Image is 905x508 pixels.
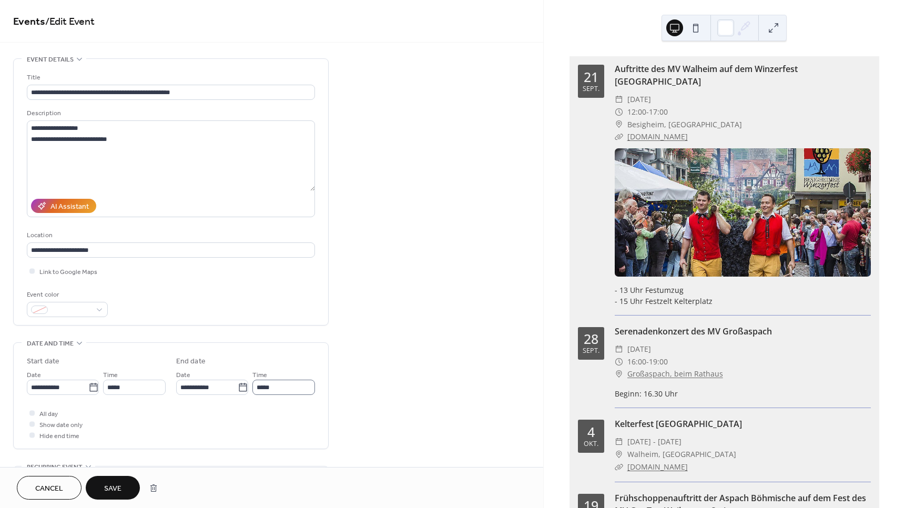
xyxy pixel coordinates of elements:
[45,12,95,32] span: / Edit Event
[615,343,623,355] div: ​
[27,338,74,349] span: Date and time
[649,106,668,118] span: 17:00
[583,348,599,354] div: Sept.
[615,63,798,87] a: Auftritte des MV Walheim auf dem Winzerfest [GEOGRAPHIC_DATA]
[584,441,598,448] div: Okt.
[583,86,599,93] div: Sept.
[50,201,89,212] div: AI Assistant
[627,343,651,355] span: [DATE]
[27,356,59,367] div: Start date
[176,356,206,367] div: End date
[615,93,623,106] div: ​
[35,483,63,494] span: Cancel
[104,483,121,494] span: Save
[27,289,106,300] div: Event color
[252,370,267,381] span: Time
[627,368,723,380] a: Großaspach, beim Rathaus
[39,267,97,278] span: Link to Google Maps
[587,425,595,439] div: 4
[176,370,190,381] span: Date
[627,93,651,106] span: [DATE]
[39,409,58,420] span: All day
[615,325,871,338] div: Serenadenkonzert des MV Großaspach
[627,118,742,131] span: Besigheim, [GEOGRAPHIC_DATA]
[584,70,598,84] div: 21
[615,130,623,143] div: ​
[615,435,623,448] div: ​
[627,355,646,368] span: 16:00
[103,370,118,381] span: Time
[27,462,83,473] span: Recurring event
[627,462,688,472] a: [DOMAIN_NAME]
[615,418,742,430] a: Kelterfest [GEOGRAPHIC_DATA]
[86,476,140,500] button: Save
[27,72,313,83] div: Title
[39,420,83,431] span: Show date only
[27,54,74,65] span: Event details
[615,368,623,380] div: ​
[27,370,41,381] span: Date
[615,461,623,473] div: ​
[615,118,623,131] div: ​
[615,355,623,368] div: ​
[39,431,79,442] span: Hide end time
[584,332,598,346] div: 28
[646,106,649,118] span: -
[627,131,688,141] a: [DOMAIN_NAME]
[13,12,45,32] a: Events
[649,355,668,368] span: 19:00
[627,106,646,118] span: 12:00
[615,106,623,118] div: ​
[615,285,871,307] div: - 13 Uhr Festumzug - 15 Uhr Festzelt Kelterplatz
[627,448,736,461] span: Walheim, [GEOGRAPHIC_DATA]
[31,199,96,213] button: AI Assistant
[646,355,649,368] span: -
[27,108,313,119] div: Description
[17,476,82,500] button: Cancel
[615,388,871,399] div: Beginn: 16.30 Uhr
[615,448,623,461] div: ​
[627,435,682,448] span: [DATE] - [DATE]
[27,230,313,241] div: Location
